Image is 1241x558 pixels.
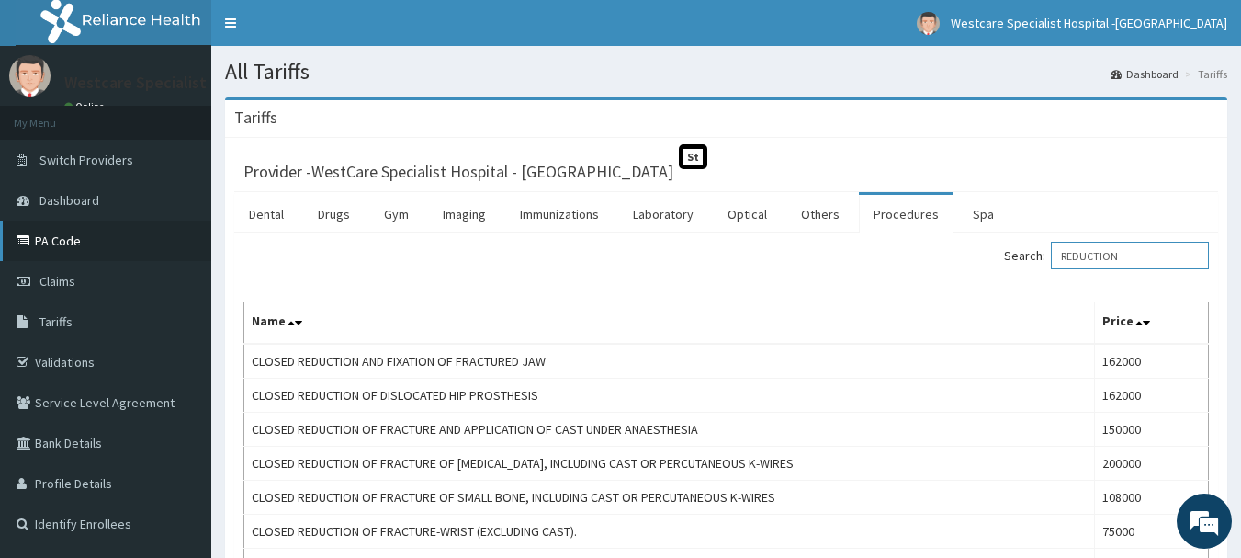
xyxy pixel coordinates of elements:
td: CLOSED REDUCTION OF DISLOCATED HIP PROSTHESIS [244,379,1095,413]
a: Optical [713,195,782,233]
div: Chat with us now [96,103,309,127]
a: Online [64,100,108,113]
a: Dashboard [1111,66,1179,82]
a: Procedures [859,195,953,233]
h1: All Tariffs [225,60,1227,84]
h3: Tariffs [234,109,277,126]
td: 75000 [1095,515,1209,549]
a: Imaging [428,195,501,233]
span: Dashboard [39,192,99,209]
a: Laboratory [618,195,708,233]
img: User Image [9,55,51,97]
td: CLOSED REDUCTION AND FIXATION OF FRACTURED JAW [244,344,1095,379]
span: We're online! [107,164,254,349]
td: 150000 [1095,413,1209,447]
img: d_794563401_company_1708531726252_794563401 [34,92,74,138]
textarea: Type your message and hit 'Enter' [9,367,350,431]
div: Minimize live chat window [301,9,345,53]
td: CLOSED REDUCTION OF FRACTURE OF [MEDICAL_DATA], INCLUDING CAST OR PERCUTANEOUS K-WIRES [244,447,1095,481]
a: Drugs [303,195,365,233]
p: Westcare Specialist Hospital -[GEOGRAPHIC_DATA] [64,74,432,91]
td: 108000 [1095,481,1209,515]
a: Gym [369,195,423,233]
td: 162000 [1095,379,1209,413]
th: Price [1095,302,1209,345]
span: St [679,144,707,169]
a: Spa [958,195,1009,233]
span: Claims [39,273,75,290]
td: 200000 [1095,447,1209,481]
a: Others [786,195,854,233]
th: Name [244,302,1095,345]
span: Tariffs [39,313,73,330]
span: Switch Providers [39,152,133,168]
a: Immunizations [505,195,614,233]
input: Search: [1051,242,1209,269]
td: CLOSED REDUCTION OF FRACTURE AND APPLICATION OF CAST UNDER ANAESTHESIA [244,413,1095,447]
li: Tariffs [1180,66,1227,82]
img: User Image [917,12,940,35]
h3: Provider - WestCare Specialist Hospital - [GEOGRAPHIC_DATA] [243,164,673,180]
td: CLOSED REDUCTION OF FRACTURE-WRIST (EXCLUDING CAST). [244,515,1095,549]
span: Westcare Specialist Hospital -[GEOGRAPHIC_DATA] [951,15,1227,31]
a: Dental [234,195,299,233]
label: Search: [1004,242,1209,269]
td: 162000 [1095,344,1209,379]
td: CLOSED REDUCTION OF FRACTURE OF SMALL BONE, INCLUDING CAST OR PERCUTANEOUS K-WIRES [244,481,1095,515]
